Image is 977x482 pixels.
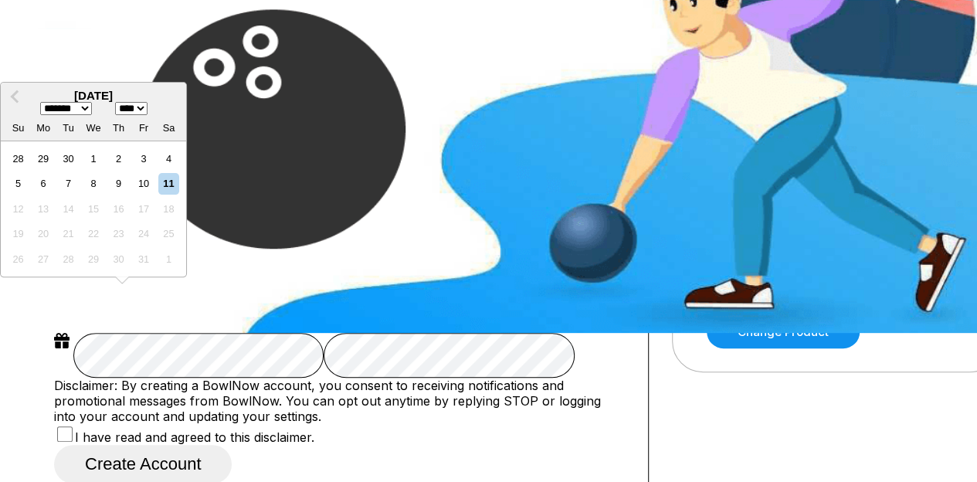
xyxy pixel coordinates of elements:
div: Choose Tuesday, September 30th, 2025 [58,148,79,169]
div: Not available Tuesday, October 14th, 2025 [58,199,79,219]
div: Not available Monday, October 27th, 2025 [33,249,54,270]
div: Not available Monday, October 20th, 2025 [33,223,54,244]
div: Su [8,117,29,138]
div: Choose Friday, October 10th, 2025 [133,173,154,194]
div: Not available Wednesday, October 15th, 2025 [83,199,103,219]
div: Not available Wednesday, October 29th, 2025 [83,249,103,270]
div: Not available Sunday, October 19th, 2025 [8,223,29,244]
div: month 2025-10 [5,146,181,271]
div: Mo [33,117,54,138]
label: Disclaimer: By creating a BowlNow account, you consent to receiving notifications and promotional... [54,378,601,424]
div: Not available Friday, October 17th, 2025 [133,199,154,219]
div: We [83,117,103,138]
div: Not available Sunday, October 26th, 2025 [8,249,29,270]
div: Choose Sunday, September 28th, 2025 [8,148,29,169]
div: Choose Wednesday, October 1st, 2025 [83,148,103,169]
div: Choose Thursday, October 9th, 2025 [108,173,129,194]
div: Choose Monday, September 29th, 2025 [33,148,54,169]
div: Tu [58,117,79,138]
input: I have read and agreed to this disclaimer. [57,426,73,442]
div: [DATE] [1,89,186,102]
div: Choose Friday, October 3rd, 2025 [133,148,154,169]
div: Not available Wednesday, October 22nd, 2025 [83,223,103,244]
div: Not available Saturday, October 25th, 2025 [158,223,179,244]
div: Not available Friday, October 31st, 2025 [133,249,154,270]
div: Not available Thursday, October 16th, 2025 [108,199,129,219]
div: Not available Tuesday, October 28th, 2025 [58,249,79,270]
div: Not available Sunday, October 12th, 2025 [8,199,29,219]
div: Not available Saturday, November 1st, 2025 [158,249,179,270]
div: Not available Thursday, October 23rd, 2025 [108,223,129,244]
label: I have read and agreed to this disclaimer. [54,429,314,445]
div: Choose Saturday, October 4th, 2025 [158,148,179,169]
div: Not available Saturday, October 18th, 2025 [158,199,179,219]
div: Not available Monday, October 13th, 2025 [33,199,54,219]
div: Choose Wednesday, October 8th, 2025 [83,173,103,194]
div: Not available Tuesday, October 21st, 2025 [58,223,79,244]
div: Not available Friday, October 24th, 2025 [133,223,154,244]
div: Th [108,117,129,138]
div: Choose Thursday, October 2nd, 2025 [108,148,129,169]
div: Choose Saturday, October 11th, 2025 [158,173,179,194]
div: Fr [133,117,154,138]
div: Choose Tuesday, October 7th, 2025 [58,173,79,194]
button: Previous Month [2,84,27,109]
div: Not available Thursday, October 30th, 2025 [108,249,129,270]
div: Choose Sunday, October 5th, 2025 [8,173,29,194]
div: Choose Monday, October 6th, 2025 [33,173,54,194]
div: Sa [158,117,179,138]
